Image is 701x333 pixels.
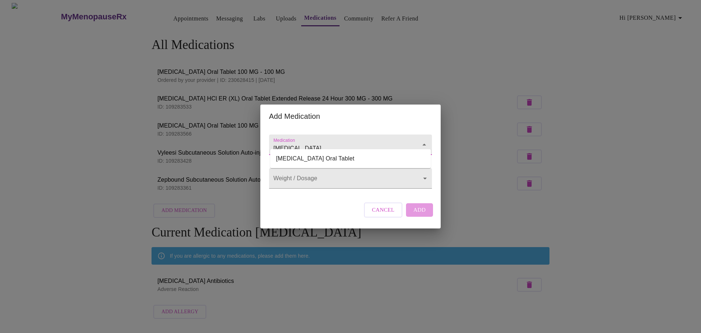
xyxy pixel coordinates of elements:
li: [MEDICAL_DATA] Oral Tablet [270,152,431,165]
h2: Add Medication [269,110,432,122]
button: Close [419,140,429,150]
button: Cancel [364,203,403,217]
span: Cancel [372,205,395,215]
div: ​ [269,168,432,189]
